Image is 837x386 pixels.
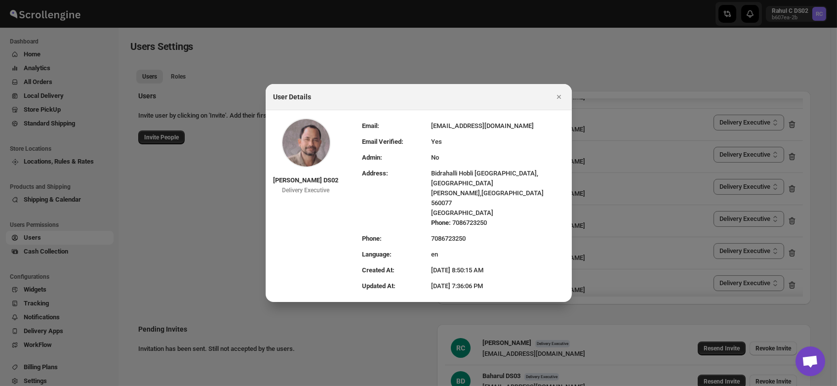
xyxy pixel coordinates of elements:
td: Phone: [362,231,432,247]
td: Admin: [362,150,432,166]
td: en [432,247,564,262]
h2: User Details [274,92,312,102]
td: Updated At: [362,278,432,294]
td: Created At: [362,262,432,278]
td: [DATE] 8:50:15 AM [432,262,564,278]
div: Delivery Executive [282,185,330,195]
td: Email Verified: [362,134,432,150]
div: 7086723250 [432,218,564,228]
td: Address: [362,166,432,231]
td: No [432,150,564,166]
td: Email: [362,118,432,134]
td: 7086723250 [432,231,564,247]
button: Close [552,90,566,104]
img: Profile [281,118,331,168]
td: Bidrahalli Hobli [GEOGRAPHIC_DATA] , [GEOGRAPHIC_DATA] [PERSON_NAME] , [GEOGRAPHIC_DATA] 560077 [... [432,166,564,231]
td: [EMAIL_ADDRESS][DOMAIN_NAME] [432,118,564,134]
td: [DATE] 7:36:06 PM [432,278,564,294]
div: Open chat [796,346,825,376]
span: Phone: [432,219,451,226]
div: [PERSON_NAME] DS02 [274,175,339,185]
td: Language: [362,247,432,262]
td: Yes [432,134,564,150]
